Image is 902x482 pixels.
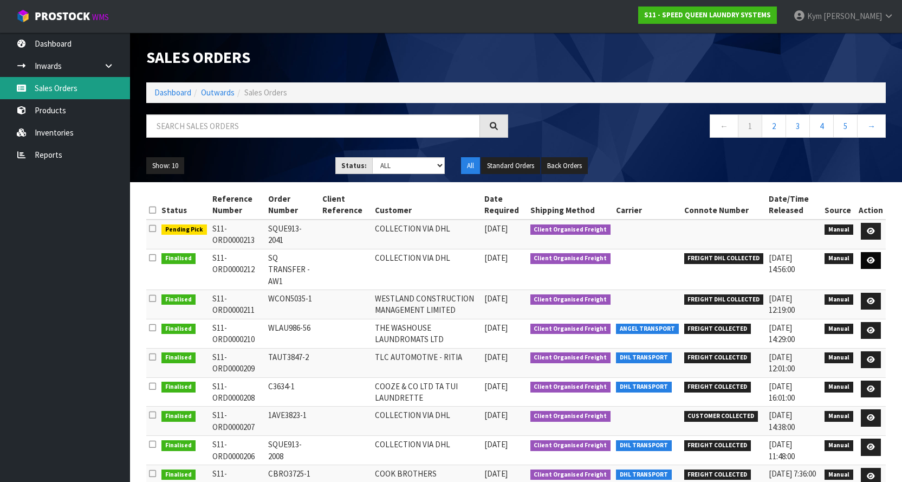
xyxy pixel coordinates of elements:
span: Kym [807,11,822,21]
span: Finalised [161,294,196,305]
span: Client Organised Freight [530,253,611,264]
span: Finalised [161,470,196,480]
th: Shipping Method [528,190,614,220]
span: Pending Pick [161,224,207,235]
th: Order Number [265,190,320,220]
td: S11-ORD0000210 [210,319,266,348]
input: Search sales orders [146,114,480,138]
span: Finalised [161,440,196,451]
h1: Sales Orders [146,49,508,66]
span: ProStock [35,9,90,23]
td: TAUT3847-2 [265,348,320,377]
th: Reference Number [210,190,266,220]
button: Show: 10 [146,157,184,175]
span: Sales Orders [244,87,287,98]
td: S11-ORD0000212 [210,249,266,290]
strong: Status: [341,161,367,170]
span: Manual [825,382,853,393]
span: Manual [825,324,853,335]
span: Client Organised Freight [530,440,611,451]
span: [DATE] [484,468,508,479]
span: [DATE] 12:01:00 [769,352,795,374]
span: [DATE] 11:48:00 [769,439,795,461]
span: Manual [825,352,853,363]
td: SQUE913-2041 [265,220,320,249]
th: Source [822,190,856,220]
th: Action [856,190,886,220]
a: 2 [762,114,786,138]
span: DHL TRANSPORT [616,440,672,451]
span: Client Organised Freight [530,294,611,305]
a: 5 [833,114,858,138]
span: Finalised [161,352,196,363]
a: 4 [809,114,834,138]
td: TLC AUTOMOTIVE - RITIA [372,348,482,377]
span: FREIGHT COLLECTED [684,470,751,480]
span: FREIGHT DHL COLLECTED [684,294,764,305]
button: Standard Orders [481,157,540,175]
a: 1 [738,114,762,138]
span: CUSTOMER COLLECTED [684,411,758,422]
span: [DATE] [484,223,508,234]
td: COLLECTION VIA DHL [372,436,482,465]
span: FREIGHT DHL COLLECTED [684,253,764,264]
span: DHL TRANSPORT [616,382,672,393]
td: WESTLAND CONSTRUCTION MANAGEMENT LIMITED [372,290,482,319]
span: [DATE] [484,381,508,391]
small: WMS [92,12,109,22]
span: [DATE] 7:36:00 [769,468,816,479]
span: Client Organised Freight [530,324,611,335]
td: SQUE913-2008 [265,436,320,465]
td: S11-ORD0000206 [210,436,266,465]
span: Client Organised Freight [530,224,611,235]
th: Date Required [482,190,528,220]
th: Carrier [613,190,682,220]
span: FREIGHT COLLECTED [684,382,751,393]
span: FREIGHT COLLECTED [684,440,751,451]
button: Back Orders [541,157,588,175]
span: Finalised [161,324,196,335]
th: Date/Time Released [766,190,822,220]
span: Client Organised Freight [530,382,611,393]
td: COOZE & CO LTD TA TUI LAUNDRETTE [372,377,482,407]
span: Client Organised Freight [530,411,611,422]
td: S11-ORD0000208 [210,377,266,407]
span: Manual [825,224,853,235]
span: [DATE] [484,293,508,304]
span: [DATE] [484,352,508,362]
a: ← [710,114,738,138]
span: FREIGHT COLLECTED [684,352,751,363]
td: S11-ORD0000207 [210,407,266,436]
span: Manual [825,470,853,480]
span: [DATE] [484,323,508,333]
td: S11-ORD0000213 [210,220,266,249]
span: Manual [825,253,853,264]
span: DHL TRANSPORT [616,470,672,480]
span: [DATE] [484,439,508,449]
td: C3634-1 [265,377,320,407]
span: Finalised [161,382,196,393]
span: [DATE] [484,253,508,263]
span: ANGEL TRANSPORT [616,324,679,335]
span: FREIGHT COLLECTED [684,324,751,335]
span: Manual [825,294,853,305]
td: COLLECTION VIA DHL [372,407,482,436]
td: S11-ORD0000211 [210,290,266,319]
span: [DATE] [484,410,508,420]
a: Dashboard [154,87,191,98]
button: All [461,157,480,175]
span: Finalised [161,253,196,264]
td: WLAU986-56 [265,319,320,348]
a: → [857,114,886,138]
span: Client Organised Freight [530,352,611,363]
th: Client Reference [320,190,372,220]
td: COLLECTION VIA DHL [372,249,482,290]
a: 3 [786,114,810,138]
td: WCON5035-1 [265,290,320,319]
td: THE WASHOUSE LAUNDROMATS LTD [372,319,482,348]
span: [DATE] 12:19:00 [769,293,795,315]
td: 1AVE3823-1 [265,407,320,436]
span: DHL TRANSPORT [616,352,672,363]
span: [DATE] 14:38:00 [769,410,795,432]
td: COLLECTION VIA DHL [372,220,482,249]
